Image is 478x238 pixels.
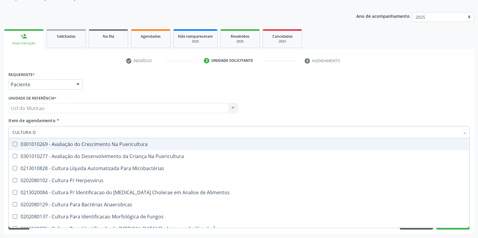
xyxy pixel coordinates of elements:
div: 0301010269 - Avaliação do Crescimento Na Puericultura [12,142,466,147]
span: Solicitados [57,34,75,39]
div: 0202080129 - Cultura Para Bactérias Anaerobicas [12,202,466,207]
span: Na fila [103,34,114,39]
span: Cancelados [272,34,293,39]
p: Ano de acompanhamento [356,12,410,20]
div: Nova marcação [8,41,39,46]
label: Requerente [8,70,35,79]
div: 0301010277 - Avaliação do Desenvolvimento da Criança Na Puericultura [12,154,466,159]
div: 0213010828 - Cultura Líquida Automatizada Para Micobactérias [12,166,466,171]
div: person_add [21,33,27,40]
div: 2025 [178,39,213,44]
div: Unidade solicitante [211,58,253,63]
input: Buscar por procedimentos [12,126,460,138]
span: Paciente [11,81,70,87]
span: Item de agendamento [8,118,56,123]
span: Resolvidos [231,34,249,39]
label: Unidade de referência [8,94,56,103]
div: 0213020084 - Cultura P/ Identificacao do [MEDICAL_DATA] Cholerae em Analise de Alimentos [12,190,466,195]
span: Agendados [141,34,161,39]
div: 2025 [225,39,255,44]
div: 2025 [267,39,297,44]
div: 0213020076 - Cultura Para Identificação do [MEDICAL_DATA] Cholerae em Análise de Água [12,226,466,231]
div: 2 [204,58,209,63]
div: 0202080102 - Cultura P/ Herpesvirus [12,178,466,183]
span: Não compareceram [178,34,213,39]
div: 0202080137 - Cultura Para Identificacao Morfológica de Fungos [12,214,466,219]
